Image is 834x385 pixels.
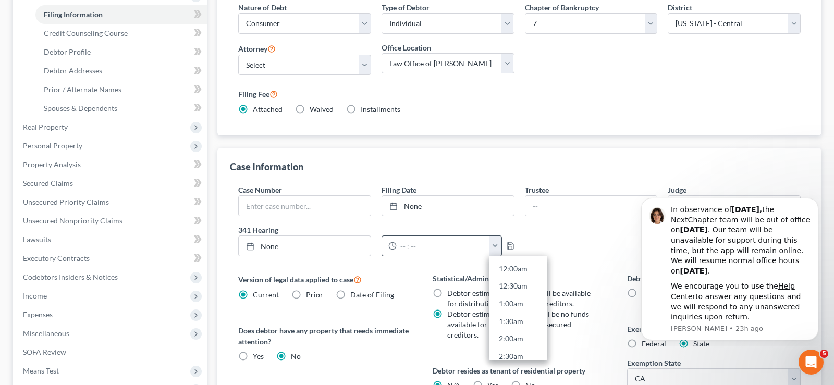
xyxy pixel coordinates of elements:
[23,272,118,281] span: Codebtors Insiders & Notices
[23,291,47,300] span: Income
[15,212,207,230] a: Unsecured Nonpriority Claims
[15,230,207,249] a: Lawsuits
[820,350,828,358] span: 5
[642,339,666,348] span: Federal
[310,105,334,114] span: Waived
[668,184,686,195] label: Judge
[489,278,547,295] a: 12:30am
[361,105,400,114] span: Installments
[44,29,128,38] span: Credit Counseling Course
[238,2,287,13] label: Nature of Debt
[239,236,371,256] a: None
[35,24,207,43] a: Credit Counseling Course
[525,196,657,216] input: --
[238,88,801,100] label: Filing Fee
[433,273,606,284] label: Statistical/Administrative Info
[253,352,264,361] span: Yes
[23,347,66,356] span: SOFA Review
[23,235,51,244] span: Lawsuits
[397,236,489,256] input: -- : --
[799,350,824,375] iframe: Intercom live chat
[23,310,53,319] span: Expenses
[44,66,102,75] span: Debtor Addresses
[23,141,82,150] span: Personal Property
[15,249,207,268] a: Executory Contracts
[306,290,323,299] span: Prior
[23,254,90,263] span: Executory Contracts
[668,2,692,13] label: District
[489,347,547,365] a: 2:30am
[44,47,91,56] span: Debtor Profile
[15,155,207,174] a: Property Analysis
[23,122,68,131] span: Real Property
[238,42,276,55] label: Attorney
[382,2,430,13] label: Type of Debtor
[230,160,303,173] div: Case Information
[23,179,73,188] span: Secured Claims
[23,329,69,338] span: Miscellaneous
[525,184,549,195] label: Trustee
[15,193,207,212] a: Unsecured Priority Claims
[693,339,709,348] span: State
[44,104,117,113] span: Spouses & Dependents
[382,196,514,216] a: None
[35,43,207,61] a: Debtor Profile
[23,197,109,206] span: Unsecured Priority Claims
[238,184,282,195] label: Case Number
[35,61,207,80] a: Debtor Addresses
[233,225,520,235] label: 341 Hearing
[489,313,547,330] a: 1:30am
[23,160,81,169] span: Property Analysis
[489,295,547,313] a: 1:00am
[239,196,371,216] input: Enter case number...
[489,260,547,278] a: 12:00am
[447,309,589,339] span: Debtor estimates that there will be no funds available for distribution to unsecured creditors.
[44,10,103,19] span: Filing Information
[238,325,412,347] label: Does debtor have any property that needs immediate attention?
[35,5,207,24] a: Filing Information
[44,85,121,94] span: Prior / Alternate Names
[238,273,412,285] label: Version of legal data applied to case
[35,80,207,99] a: Prior / Alternate Names
[627,357,681,368] label: Exemption State
[253,105,283,114] span: Attached
[253,290,279,299] span: Current
[382,184,416,195] label: Filing Date
[23,366,59,375] span: Means Test
[382,42,431,53] label: Office Location
[350,290,394,299] span: Date of Filing
[15,343,207,362] a: SOFA Review
[433,365,606,376] label: Debtor resides as tenant of residential property
[447,289,591,308] span: Debtor estimates that funds will be available for distribution to unsecured creditors.
[15,174,207,193] a: Secured Claims
[525,2,599,13] label: Chapter of Bankruptcy
[625,189,834,346] iframe: Intercom notifications message
[35,99,207,118] a: Spouses & Dependents
[291,352,301,361] span: No
[23,216,122,225] span: Unsecured Nonpriority Claims
[489,330,547,348] a: 2:00am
